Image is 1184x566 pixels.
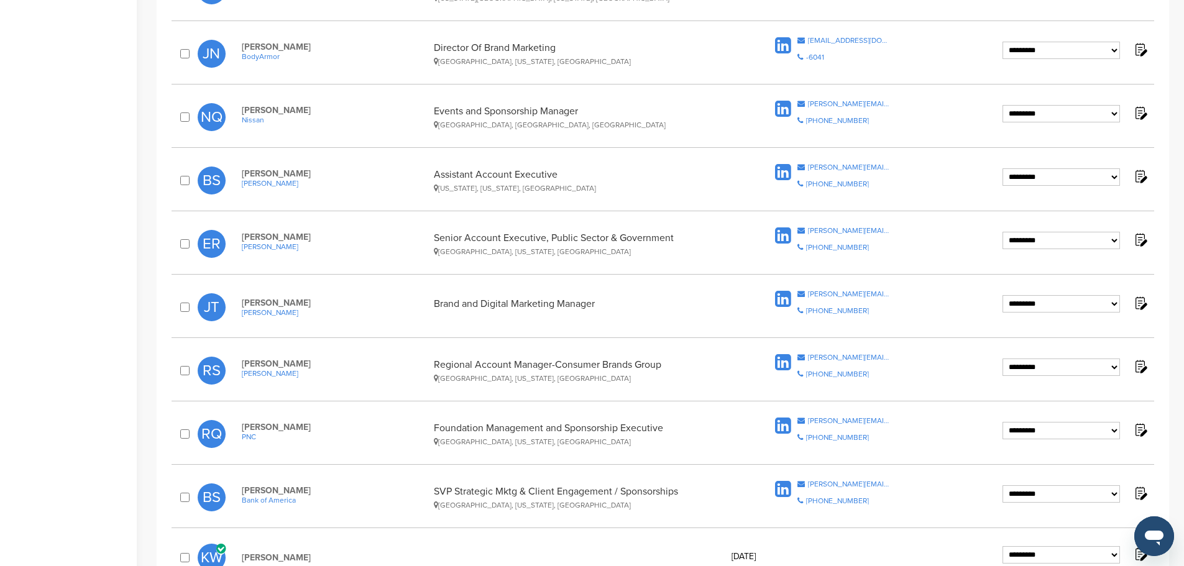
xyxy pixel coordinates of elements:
div: [PERSON_NAME][EMAIL_ADDRESS][PERSON_NAME][PERSON_NAME][DOMAIN_NAME] [808,290,891,298]
img: Notes [1132,546,1148,562]
div: [GEOGRAPHIC_DATA], [US_STATE], [GEOGRAPHIC_DATA] [434,247,725,256]
span: [PERSON_NAME] [242,485,428,496]
div: [PERSON_NAME][EMAIL_ADDRESS][PERSON_NAME][DOMAIN_NAME] [808,480,891,488]
div: [US_STATE], [US_STATE], [GEOGRAPHIC_DATA] [434,184,725,193]
div: [PERSON_NAME][EMAIL_ADDRESS][PERSON_NAME][DOMAIN_NAME] [808,354,891,361]
div: Assistant Account Executive [434,168,725,193]
div: [PHONE_NUMBER] [806,117,869,124]
div: [PERSON_NAME][EMAIL_ADDRESS][PERSON_NAME][DOMAIN_NAME] [808,417,891,424]
a: PNC [242,432,428,441]
a: [PERSON_NAME] [242,308,428,317]
img: Notes [1132,485,1148,501]
span: [PERSON_NAME] [242,358,428,369]
img: Notes [1132,422,1148,437]
span: NQ [198,103,226,131]
div: [PHONE_NUMBER] [806,497,869,504]
div: [PHONE_NUMBER] [806,180,869,188]
span: [PERSON_NAME] [242,232,428,242]
span: [PERSON_NAME] [242,552,428,563]
a: [PERSON_NAME] [242,369,428,378]
a: [PERSON_NAME] [242,242,428,251]
span: RS [198,357,226,385]
div: Events and Sponsorship Manager [434,105,725,129]
span: [PERSON_NAME] [242,168,428,179]
div: Foundation Management and Sponsorship Executive [434,422,725,446]
a: Bank of America [242,496,428,504]
span: BS [198,483,226,511]
div: [GEOGRAPHIC_DATA], [US_STATE], [GEOGRAPHIC_DATA] [434,501,725,509]
span: [PERSON_NAME] [242,422,428,432]
div: [PHONE_NUMBER] [806,370,869,378]
img: Notes [1132,232,1148,247]
div: Senior Account Executive, Public Sector & Government [434,232,725,256]
div: [EMAIL_ADDRESS][DOMAIN_NAME] [808,37,891,44]
a: BodyArmor [242,52,428,61]
iframe: Button to launch messaging window [1134,516,1174,556]
div: [PERSON_NAME][EMAIL_ADDRESS][PERSON_NAME][PERSON_NAME][DOMAIN_NAME] [808,163,891,171]
span: [PERSON_NAME] [242,42,428,52]
img: Notes [1132,168,1148,184]
div: [GEOGRAPHIC_DATA], [US_STATE], [GEOGRAPHIC_DATA] [434,437,725,446]
span: [PERSON_NAME] [242,105,428,116]
a: [PERSON_NAME] [242,179,428,188]
img: Notes [1132,358,1148,374]
div: [PHONE_NUMBER] [806,434,869,441]
div: [GEOGRAPHIC_DATA], [US_STATE], [GEOGRAPHIC_DATA] [434,57,725,66]
img: Notes [1132,295,1148,311]
span: JN [198,40,226,68]
img: Notes [1132,105,1148,121]
span: [PERSON_NAME] [242,298,428,308]
div: [GEOGRAPHIC_DATA], [GEOGRAPHIC_DATA], [GEOGRAPHIC_DATA] [434,121,725,129]
div: SVP Strategic Mktg & Client Engagement / Sponsorships [434,485,725,509]
div: [PHONE_NUMBER] [806,244,869,251]
div: Regional Account Manager-Consumer Brands Group [434,358,725,383]
a: Nissan [242,116,428,124]
div: -6041 [806,53,824,61]
div: [GEOGRAPHIC_DATA], [US_STATE], [GEOGRAPHIC_DATA] [434,374,725,383]
div: [DATE] [732,552,756,563]
div: [PERSON_NAME][EMAIL_ADDRESS][PERSON_NAME][DOMAIN_NAME] [808,100,891,107]
span: BS [198,167,226,194]
div: Brand and Digital Marketing Manager [434,298,725,317]
div: [PERSON_NAME][EMAIL_ADDRESS][PERSON_NAME][DOMAIN_NAME] [808,227,891,234]
span: RQ [198,420,226,448]
span: ER [198,230,226,258]
div: Director Of Brand Marketing [434,42,725,66]
span: JT [198,293,226,321]
div: [PHONE_NUMBER] [806,307,869,314]
img: Notes [1132,42,1148,57]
